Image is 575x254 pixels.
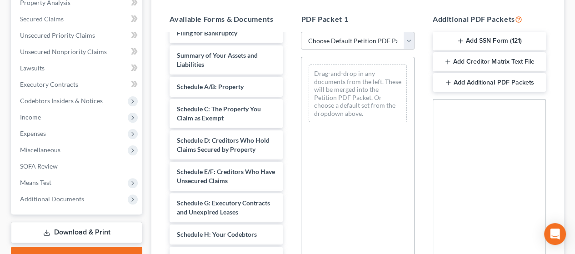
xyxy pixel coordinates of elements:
span: Voluntary Petition for Individuals Filing for Bankruptcy [177,20,271,37]
span: Schedule A/B: Property [177,83,244,90]
a: Download & Print [11,222,142,243]
h5: Additional PDF Packets [433,14,546,25]
span: SOFA Review [20,162,58,170]
a: Secured Claims [13,11,142,27]
button: Add SSN Form (121) [433,32,546,51]
span: Lawsuits [20,64,45,72]
span: Schedule D: Creditors Who Hold Claims Secured by Property [177,136,270,153]
span: Schedule H: Your Codebtors [177,230,257,238]
span: Schedule E/F: Creditors Who Have Unsecured Claims [177,168,275,184]
span: Schedule G: Executory Contracts and Unexpired Leases [177,199,270,216]
span: Schedule C: The Property You Claim as Exempt [177,105,261,122]
button: Add Creditor Matrix Text File [433,52,546,71]
a: Executory Contracts [13,76,142,93]
span: Codebtors Insiders & Notices [20,97,103,105]
h5: PDF Packet 1 [301,14,414,25]
a: SOFA Review [13,158,142,174]
button: Add Additional PDF Packets [433,73,546,92]
a: Unsecured Priority Claims [13,27,142,44]
div: Drag-and-drop in any documents from the left. These will be merged into the Petition PDF Packet. ... [309,65,406,122]
span: Additional Documents [20,195,84,203]
span: Unsecured Priority Claims [20,31,95,39]
h5: Available Forms & Documents [170,14,283,25]
span: Summary of Your Assets and Liabilities [177,51,258,68]
span: Expenses [20,129,46,137]
span: Means Test [20,179,51,186]
span: Miscellaneous [20,146,60,154]
div: Open Intercom Messenger [544,223,566,245]
a: Lawsuits [13,60,142,76]
span: Secured Claims [20,15,64,23]
span: Income [20,113,41,121]
span: Unsecured Nonpriority Claims [20,48,107,55]
a: Unsecured Nonpriority Claims [13,44,142,60]
span: Executory Contracts [20,80,78,88]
